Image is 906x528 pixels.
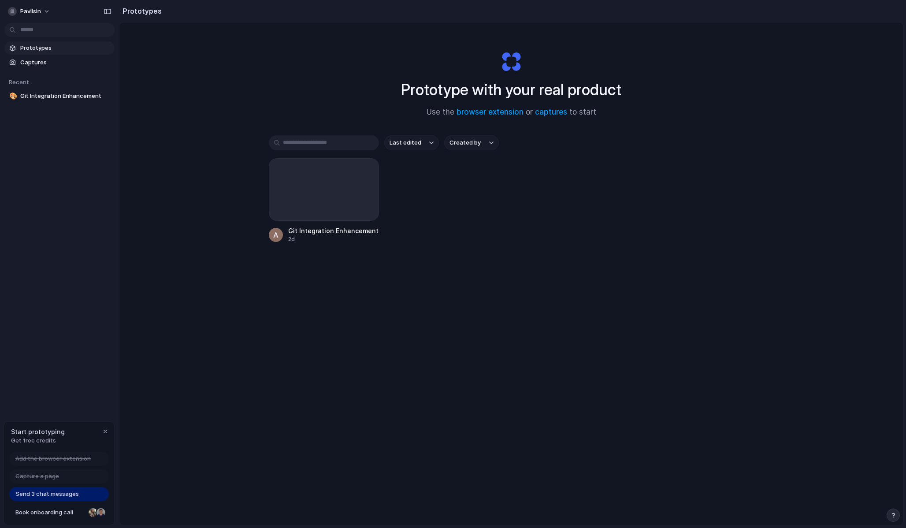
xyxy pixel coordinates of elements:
span: Created by [449,138,481,147]
div: Christian Iacullo [96,507,106,518]
h2: Prototypes [119,6,162,16]
span: Recent [9,78,29,86]
a: 🎨Git Integration Enhancement [4,89,115,103]
button: 🎨 [8,92,17,100]
span: Use the or to start [427,107,596,118]
a: Captures [4,56,115,69]
span: Get free credits [11,436,65,445]
span: Captures [20,58,111,67]
span: Last edited [390,138,421,147]
a: Book onboarding call [9,506,109,520]
span: Start prototyping [11,427,65,436]
button: pavlisin [4,4,55,19]
a: Git Integration Enhancement2d [269,158,379,243]
button: Last edited [384,135,439,150]
span: Git Integration Enhancement [20,92,111,100]
div: Nicole Kubica [88,507,98,518]
a: Prototypes [4,41,115,55]
span: Book onboarding call [15,508,85,517]
button: Created by [444,135,499,150]
a: captures [535,108,567,116]
div: Git Integration Enhancement [288,226,379,235]
span: Prototypes [20,44,111,52]
span: Send 3 chat messages [15,490,79,498]
span: Capture a page [15,472,59,481]
h1: Prototype with your real product [401,78,621,101]
div: 🎨 [9,91,15,101]
span: pavlisin [20,7,41,16]
span: Add the browser extension [15,454,91,463]
div: 2d [288,235,379,243]
a: browser extension [457,108,524,116]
